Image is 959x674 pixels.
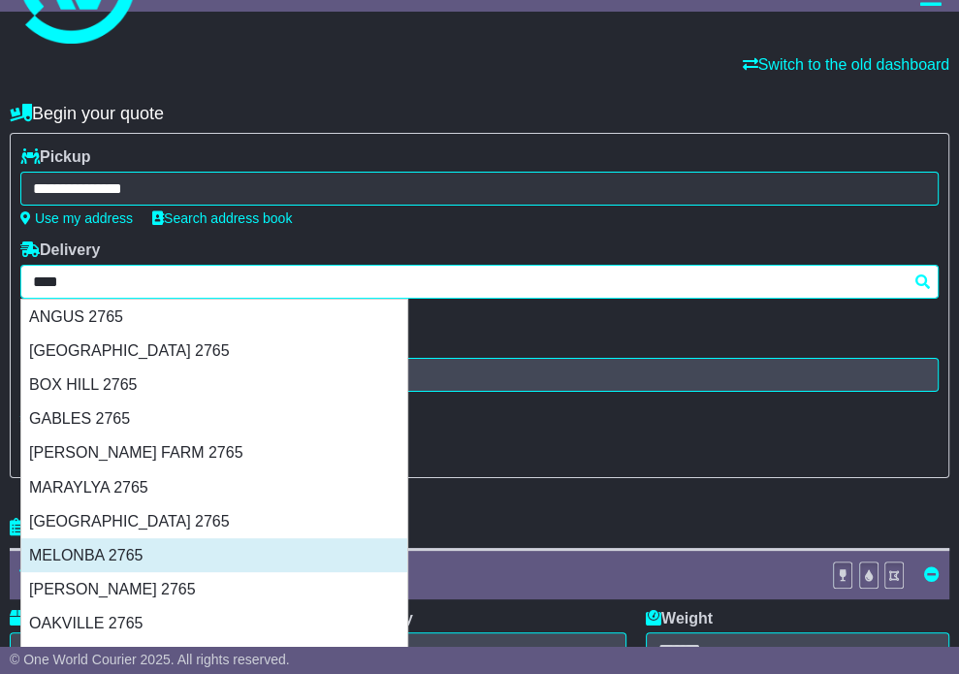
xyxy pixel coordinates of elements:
div: BOX HILL 2765 [21,368,407,401]
div: Package [10,565,822,584]
div: [PERSON_NAME] FARM 2765 [21,435,407,469]
a: Remove this item [924,566,940,583]
typeahead: Please provide city [20,265,939,299]
div: [GEOGRAPHIC_DATA] 2765 [21,504,407,538]
a: Switch to the old dashboard [743,56,949,73]
div: [PERSON_NAME] 2765 [21,572,407,606]
label: Weight [646,609,713,627]
div: OAKVILLE 2765 [21,606,407,640]
div: GABLES 2765 [21,401,407,435]
a: Use my address [20,210,133,226]
div: MARAYLYA 2765 [21,470,407,504]
label: Delivery [20,241,100,259]
div: MELONBA 2765 [21,538,407,572]
a: Search address book [152,210,292,226]
h4: Package details | [10,518,156,538]
h4: Begin your quote [10,104,949,124]
div: [GEOGRAPHIC_DATA] 2765 [21,334,407,368]
div: ANGUS 2765 [21,300,407,334]
span: © One World Courier 2025. All rights reserved. [10,652,290,667]
label: Pickup [20,147,90,166]
label: Type [10,609,60,627]
label: Quantity [333,609,413,627]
